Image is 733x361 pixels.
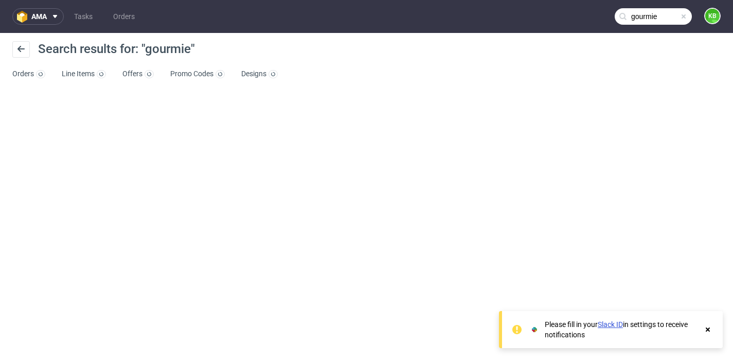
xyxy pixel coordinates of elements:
[62,66,106,82] a: Line Items
[38,42,195,56] span: Search results for: "gourmie"
[12,66,45,82] a: Orders
[241,66,278,82] a: Designs
[12,8,64,25] button: ama
[598,320,623,329] a: Slack ID
[545,319,698,340] div: Please fill in your in settings to receive notifications
[170,66,225,82] a: Promo Codes
[107,8,141,25] a: Orders
[17,11,31,23] img: logo
[529,324,540,335] img: Slack
[122,66,154,82] a: Offers
[68,8,99,25] a: Tasks
[31,13,47,20] span: ama
[705,9,720,23] figcaption: KB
